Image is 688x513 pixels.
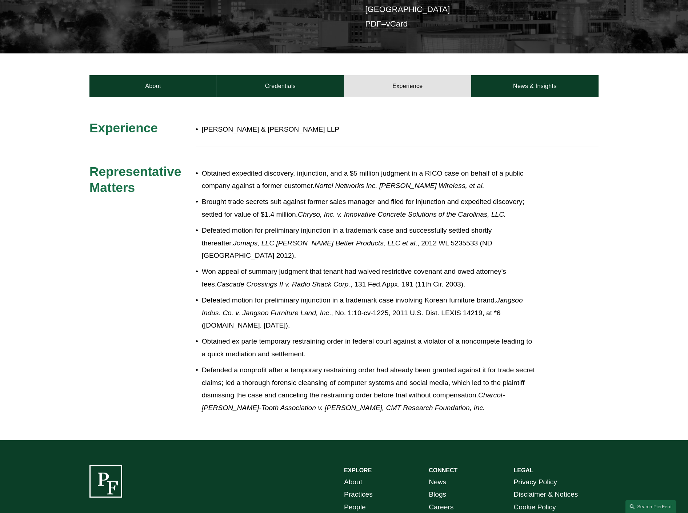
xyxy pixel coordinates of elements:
a: Experience [344,75,471,97]
em: Jomaps, LLC [PERSON_NAME] Better Products, LLC et al [233,239,415,247]
a: vCard [386,19,408,28]
p: [PERSON_NAME] & [PERSON_NAME] LLP [202,123,535,136]
a: Privacy Policy [514,476,557,489]
em: Cascade Crossings II v. Radio Shack Corp. [217,280,351,288]
a: About [89,75,217,97]
em: Charcot-[PERSON_NAME]-Tooth Association v. [PERSON_NAME], CMT Research Foundation, Inc. [202,391,505,412]
em: Jangsoo Indus. Co. v. Jangsoo Furniture Land, Inc [202,296,525,317]
a: PDF [365,19,381,28]
strong: EXPLORE [344,467,372,473]
span: Experience [89,121,158,135]
p: Brought trade secrets suit against former sales manager and filed for injunction and expedited di... [202,196,535,221]
a: News & Insights [471,75,599,97]
em: Chryso, Inc. v. Innovative Concrete Solutions of the Carolinas, LLC. [298,211,506,218]
p: Obtained ex parte temporary restraining order in federal court against a violator of a noncompete... [202,335,535,360]
strong: CONNECT [429,467,457,473]
a: Practices [344,488,373,501]
a: About [344,476,362,489]
p: Defended a nonprofit after a temporary restraining order had already been granted against it for ... [202,364,535,414]
p: Defeated motion for preliminary injunction in a trademark case and successfully settled shortly t... [202,224,535,262]
a: Blogs [429,488,446,501]
span: Representative Matters [89,164,185,195]
a: Credentials [217,75,344,97]
p: Defeated motion for preliminary injunction in a trademark case involving Korean furniture brand. ... [202,294,535,332]
a: News [429,476,446,489]
p: Won appeal of summary judgment that tenant had waived restrictive covenant and owed attorney's fe... [202,265,535,290]
p: Obtained expedited discovery, injunction, and a $5 million judgment in a RICO case on behalf of a... [202,167,535,192]
strong: LEGAL [514,467,533,473]
a: Search this site [625,500,676,513]
em: Nortel Networks Inc. [PERSON_NAME] Wireless, et al. [315,182,484,189]
a: Disclaimer & Notices [514,488,578,501]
